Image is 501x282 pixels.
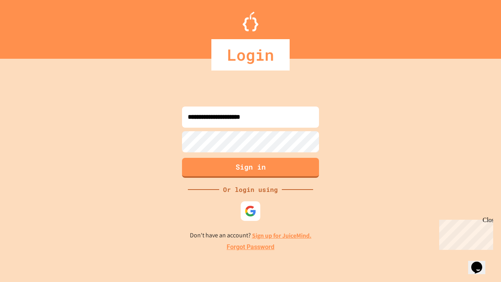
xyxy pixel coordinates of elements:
img: google-icon.svg [245,205,256,217]
div: Login [211,39,290,70]
img: Logo.svg [243,12,258,31]
a: Forgot Password [227,242,274,252]
div: Or login using [219,185,282,194]
div: Chat with us now!Close [3,3,54,50]
p: Don't have an account? [190,231,312,240]
iframe: chat widget [468,251,493,274]
iframe: chat widget [436,217,493,250]
a: Sign up for JuiceMind. [252,231,312,240]
button: Sign in [182,158,319,178]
